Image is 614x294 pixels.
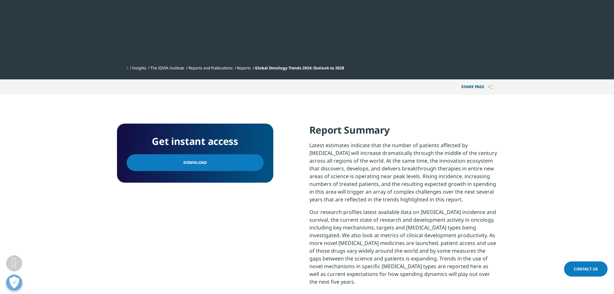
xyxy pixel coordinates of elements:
a: Contact Us [564,261,608,277]
a: Reports and Publications [189,65,233,71]
p: Our research profiles latest available data on [MEDICAL_DATA] incidence and survival, the current... [309,208,497,290]
span: Contact Us [574,266,598,272]
a: Insights [132,65,146,71]
img: Share PAGE [488,84,492,90]
h4: Get instant access [127,133,264,149]
p: Latest estimates indicate that the number of patients affected by [MEDICAL_DATA] will increase dr... [309,141,497,208]
span: Download [183,159,207,166]
a: The IQVIA Institute [151,65,184,71]
h4: Report Summary [309,124,497,141]
button: Präferenzen öffnen [6,275,22,291]
a: Reports [237,65,251,71]
button: Share PAGEShare PAGE [456,79,497,95]
span: Global Oncology Trends 2024: Outlook to 2028 [255,65,344,71]
p: Share PAGE [456,79,497,95]
a: Download [127,154,264,171]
